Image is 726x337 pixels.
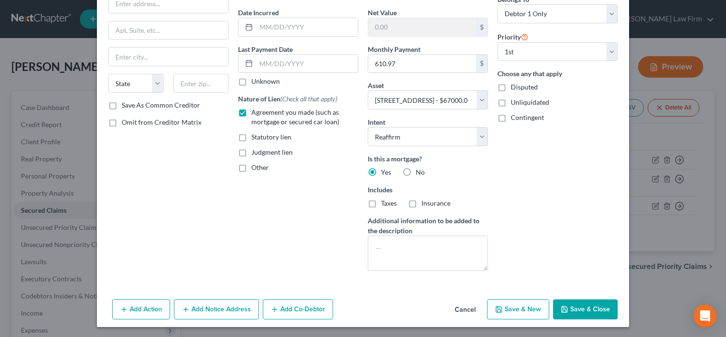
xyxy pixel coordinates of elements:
[553,299,618,319] button: Save & Close
[238,44,293,54] label: Last Payment Date
[476,55,487,73] div: $
[174,299,259,319] button: Add Notice Address
[368,55,476,73] input: 0.00
[122,100,200,110] label: Save As Common Creditor
[368,117,385,127] label: Intent
[256,55,358,73] input: MM/DD/YYYY
[476,18,487,36] div: $
[487,299,549,319] button: Save & New
[251,77,280,86] label: Unknown
[381,168,391,176] span: Yes
[263,299,333,319] button: Add Co-Debtor
[122,118,201,126] span: Omit from Creditor Matrix
[280,95,337,103] span: (Check all that apply)
[381,199,397,207] span: Taxes
[251,163,269,171] span: Other
[694,305,716,327] div: Open Intercom Messenger
[497,69,618,79] label: Choose any that apply
[109,48,228,66] input: Enter city...
[112,299,170,319] button: Add Action
[368,81,384,89] span: Asset
[251,148,293,156] span: Judgment lien
[251,108,339,126] span: Agreement you made (such as mortgage or secured car loan)
[238,94,337,104] label: Nature of Lien
[421,199,450,207] span: Insurance
[173,74,229,93] input: Enter zip...
[368,185,488,195] label: Includes
[416,168,425,176] span: No
[368,154,488,164] label: Is this a mortgage?
[368,216,488,236] label: Additional information to be added to the description
[109,21,228,40] input: Apt, Suite, etc...
[251,133,291,141] span: Statutory lien
[511,98,549,106] span: Unliquidated
[497,31,528,42] label: Priority
[368,8,397,18] label: Net Value
[368,44,420,54] label: Monthly Payment
[256,18,358,36] input: MM/DD/YYYY
[511,113,544,121] span: Contingent
[511,83,538,91] span: Disputed
[447,300,483,319] button: Cancel
[368,18,476,36] input: 0.00
[238,8,279,18] label: Date Incurred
